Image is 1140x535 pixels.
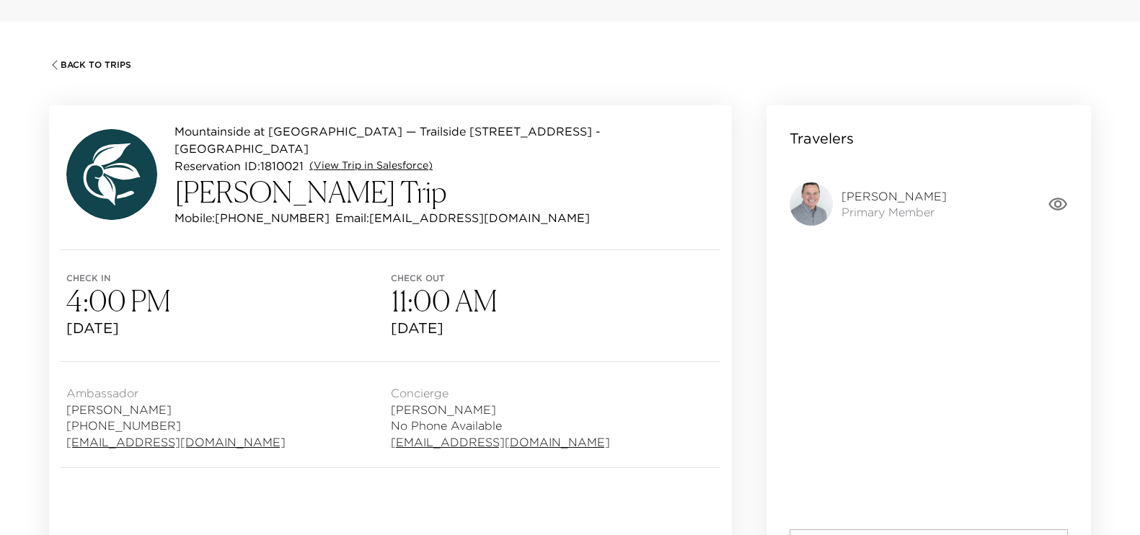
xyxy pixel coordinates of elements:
span: Primary Member [841,204,947,220]
p: Reservation ID: 1810021 [174,157,304,174]
a: [EMAIL_ADDRESS][DOMAIN_NAME] [66,434,286,450]
p: Email: [EMAIL_ADDRESS][DOMAIN_NAME] [335,209,590,226]
p: Travelers [790,128,854,149]
img: avatar.4afec266560d411620d96f9f038fe73f.svg [66,129,157,220]
p: Mobile: [PHONE_NUMBER] [174,209,330,226]
h3: 4:00 PM [66,283,391,318]
span: No Phone Available [391,417,610,433]
h3: 11:00 AM [391,283,715,318]
span: [DATE] [66,318,391,338]
span: [PERSON_NAME] [841,188,947,204]
img: Z [790,182,833,226]
span: Back To Trips [61,60,131,70]
span: [PERSON_NAME] [66,402,286,417]
button: Back To Trips [49,59,131,71]
span: Concierge [391,385,610,401]
span: Check in [66,273,391,283]
span: [DATE] [391,318,715,338]
p: Mountainside at [GEOGRAPHIC_DATA] — Trailside [STREET_ADDRESS] - [GEOGRAPHIC_DATA] [174,123,715,157]
a: (View Trip in Salesforce) [309,159,433,173]
span: Ambassador [66,385,286,401]
span: Check out [391,273,715,283]
h3: [PERSON_NAME] Trip [174,174,715,209]
span: [PHONE_NUMBER] [66,417,286,433]
a: [EMAIL_ADDRESS][DOMAIN_NAME] [391,434,610,450]
span: [PERSON_NAME] [391,402,610,417]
